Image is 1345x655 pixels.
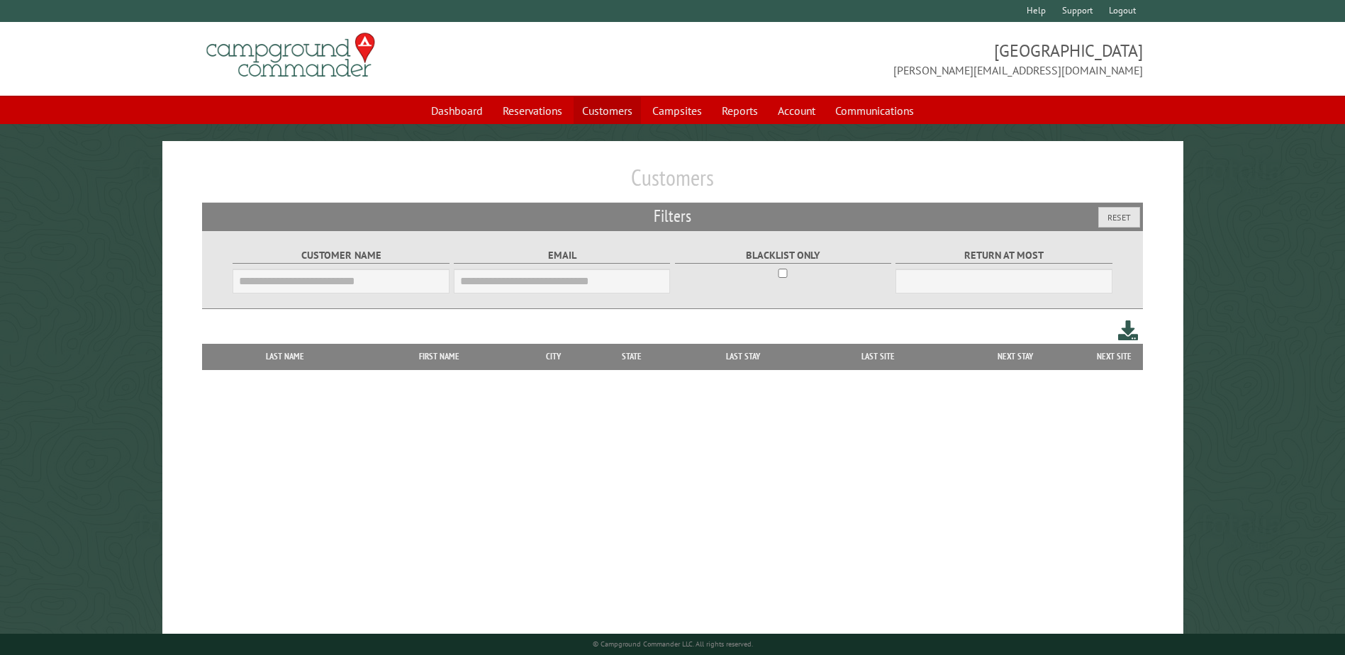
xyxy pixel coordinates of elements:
a: Customers [574,97,641,124]
th: First Name [360,344,518,369]
span: [GEOGRAPHIC_DATA] [PERSON_NAME][EMAIL_ADDRESS][DOMAIN_NAME] [673,39,1143,79]
a: Download this customer list (.csv) [1118,318,1139,344]
th: State [588,344,676,369]
h2: Filters [202,203,1142,230]
a: Reservations [494,97,571,124]
th: Last Name [209,344,360,369]
label: Email [454,247,670,264]
small: © Campground Commander LLC. All rights reserved. [593,639,753,649]
label: Blacklist only [675,247,891,264]
label: Return at most [895,247,1112,264]
th: Last Stay [676,344,812,369]
a: Reports [713,97,766,124]
a: Account [769,97,824,124]
th: Last Site [811,344,944,369]
th: Next Site [1086,344,1143,369]
img: Campground Commander [202,28,379,83]
button: Reset [1098,207,1140,228]
a: Campsites [644,97,710,124]
h1: Customers [202,164,1142,203]
a: Dashboard [423,97,491,124]
a: Communications [827,97,922,124]
label: Customer Name [233,247,449,264]
th: Next Stay [945,344,1086,369]
th: City [518,344,588,369]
